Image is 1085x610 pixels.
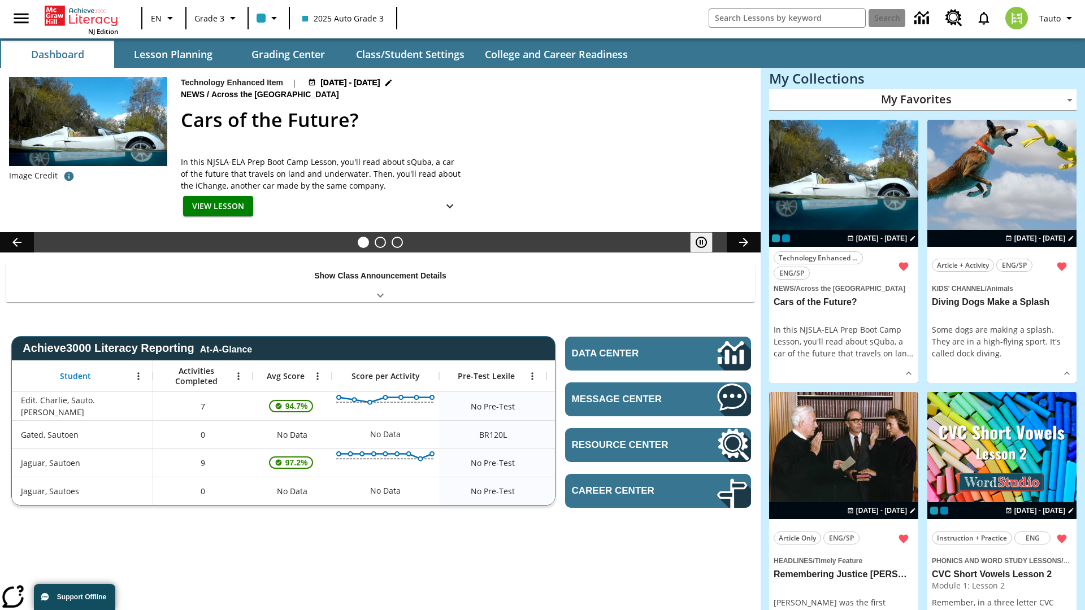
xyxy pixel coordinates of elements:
div: At-A-Glance [200,342,252,355]
div: 0, Jaguar, Sautoes [153,477,253,505]
button: Remove from Favorites [893,529,914,549]
p: Technology Enhanced Item [181,77,283,89]
span: No Data [271,480,313,503]
a: Notifications [969,3,999,33]
button: Support Offline [34,584,115,610]
a: Data Center [908,3,939,34]
a: Data Center [565,337,751,371]
span: 2025 Auto Grade 3 [302,12,384,24]
span: Pre-Test Lexile [458,371,515,381]
span: NJ Edition [88,27,118,36]
span: | [292,77,297,89]
span: / [985,285,987,293]
span: Avg Score [267,371,305,381]
div: OL 2025 Auto Grade 4 [782,234,790,242]
span: Career Center [572,485,683,496]
span: Instruction + Practice [937,532,1007,544]
span: [DATE] - [DATE] [1014,506,1065,516]
button: Class color is light blue. Change class color [252,8,285,28]
span: / [1061,555,1069,565]
span: … [907,348,913,359]
span: Achieve3000 Literacy Reporting [23,342,252,355]
span: 97.2% [281,452,313,473]
h2: Cars of the Future? [181,106,747,134]
span: 7 [201,400,205,412]
div: , 97.2%, This student's Average First Try Score 97.2% is above 75%, Jaguar, Sautoen [253,448,332,477]
div: Current Class [930,507,938,515]
button: Jul 01 - Aug 01 Choose Dates [306,77,395,89]
div: No Data, Jaguar, Sautoes [253,477,332,505]
span: No Pre-Test, Edit. Charlie, Sauto. Charlie [471,400,515,412]
button: Aug 22 - Aug 22 Choose Dates [1003,506,1077,516]
span: [DATE] - [DATE] [856,233,907,243]
button: Jul 01 - Aug 01 Choose Dates [845,233,918,243]
button: Open Menu [230,368,247,385]
div: Home [45,3,118,36]
button: Aug 22 - Aug 22 Choose Dates [845,506,918,516]
span: Student [60,371,91,381]
button: Pause [690,232,713,252]
span: [DATE] - [DATE] [856,506,907,516]
button: ENG [1014,531,1051,544]
button: ENG/SP [996,259,1032,272]
span: Beginning reader 120 Lexile, Gated, Sautoen [479,429,507,441]
span: n [902,348,907,359]
div: Current Class [772,234,780,242]
span: Headlines [774,557,813,565]
span: Resource Center [572,439,683,451]
h3: My Collections [769,71,1077,86]
p: Show Class Announcement Details [314,270,446,282]
a: Home [45,5,118,27]
span: ENG/SP [829,532,854,544]
a: Resource Center, Will open in new tab [939,3,969,33]
button: ENG/SP [774,267,810,280]
div: No Data, Edit. Charlie, Sauto. Charlie [546,392,654,420]
img: avatar image [1005,7,1028,29]
button: Open Menu [130,368,147,385]
span: 94.7% [281,396,313,416]
button: College and Career Readiness [476,41,637,68]
span: Topic: News/Across the US [774,282,914,294]
button: Grade: Grade 3, Select a grade [190,8,244,28]
button: Open Menu [524,368,541,385]
div: No Data, Gated, Sautoen [253,420,332,448]
span: Score per Activity [351,371,420,381]
button: Remove from Favorites [1052,529,1072,549]
button: Article Only [774,531,821,544]
span: Timely Feature [815,557,862,565]
span: News [181,89,207,101]
div: 9, Jaguar, Sautoen [153,448,253,477]
span: Activities Completed [159,366,233,386]
span: Tauto [1039,12,1061,24]
button: Show Details [439,196,461,217]
span: In this NJSLA-ELA Prep Boot Camp Lesson, you'll read about sQuba, a car of the future that travel... [181,156,463,191]
span: Edit. Charlie, Sauto. [PERSON_NAME] [21,394,147,418]
span: ENG/SP [779,267,804,279]
span: Kids' Channel [932,285,985,293]
button: View Lesson [183,196,253,217]
a: Message Center [565,382,751,416]
div: Pause [690,232,724,252]
span: / [794,285,796,293]
button: Lesson carousel, Next [727,232,761,252]
div: 0, Gated, Sautoen [153,420,253,448]
div: Beginning reader 120 Lexile, ER, Based on the Lexile Reading measure, student is an Emerging Read... [546,420,654,448]
span: Technology Enhanced Item [779,252,858,264]
button: Open Menu [309,368,326,385]
h3: Remembering Justice O'Connor [774,569,914,581]
span: 9 [201,457,205,469]
div: lesson details [769,120,918,384]
h3: Cars of the Future? [774,297,914,308]
span: Topic: Headlines/Timely Feature [774,554,914,567]
img: High-tech automobile treading water. [9,77,167,184]
button: Lesson Planning [116,41,229,68]
div: My Favorites [769,89,1077,111]
div: No Data, Jaguar, Sautoes [364,480,406,502]
span: News [774,285,794,293]
span: Article + Activity [937,259,989,271]
button: Profile/Settings [1035,8,1080,28]
button: Instruction + Practice [932,531,1012,544]
button: Dashboard [1,41,114,68]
